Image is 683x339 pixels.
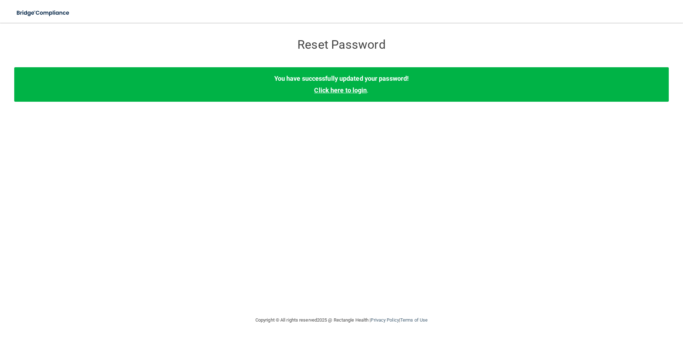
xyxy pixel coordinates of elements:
[371,317,399,323] a: Privacy Policy
[212,38,471,51] h3: Reset Password
[400,317,428,323] a: Terms of Use
[212,309,471,332] div: Copyright © All rights reserved 2025 @ Rectangle Health | |
[314,86,367,94] a: Click here to login
[14,67,669,101] div: .
[11,6,76,20] img: bridge_compliance_login_screen.278c3ca4.svg
[274,75,409,82] b: You have successfully updated your password!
